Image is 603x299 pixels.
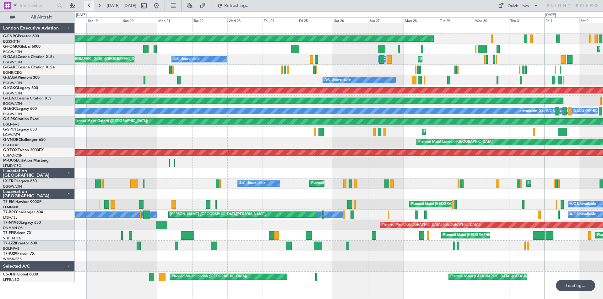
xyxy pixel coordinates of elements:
[3,60,22,65] a: EGGW/LTN
[311,179,410,188] div: Planned Maint [GEOGRAPHIC_DATA] ([GEOGRAPHIC_DATA])
[368,17,403,23] div: Sun 27
[3,246,19,251] a: EGLF/FAB
[570,200,596,209] div: A/C Unavailable
[76,13,87,18] div: [DATE]
[3,159,49,163] a: M-OUSECitation Mustang
[3,163,21,168] a: LFMD/CEQ
[3,159,18,163] span: M-OUSE
[474,17,509,23] div: Wed 30
[3,81,22,85] a: EGGW/LTN
[509,17,544,23] div: Thu 31
[3,66,55,69] a: G-GARECessna Citation XLS+
[3,55,55,59] a: G-GAALCessna Citation XLS+
[3,277,19,282] a: LFPB/LBG
[3,215,17,220] a: LTBA/ISL
[215,1,252,11] button: Refreshing...
[3,273,38,276] a: CS-JHHGlobal 6000
[443,231,548,240] div: Planned Maint [GEOGRAPHIC_DATA] ([GEOGRAPHIC_DATA] Intl)
[172,272,247,281] div: Planned Maint London ([GEOGRAPHIC_DATA])
[224,3,250,8] span: Refreshing...
[3,211,16,214] span: T7-BRE
[43,55,142,64] div: Planned Maint [GEOGRAPHIC_DATA] ([GEOGRAPHIC_DATA])
[439,17,474,23] div: Tue 29
[3,252,35,256] a: T7-PJ29Falcon 7X
[3,231,14,235] span: T7-FFI
[173,55,199,64] div: A/C Unavailable
[3,50,22,54] a: EGGW/LTN
[411,200,471,209] div: Planned Maint [GEOGRAPHIC_DATA]
[3,257,22,261] a: WMSA/SZB
[3,148,18,152] span: G-YFOX
[3,97,52,100] a: G-LEAXCessna Citation XLS
[3,86,18,90] span: G-KGKG
[450,272,549,281] div: Planned Maint [GEOGRAPHIC_DATA] ([GEOGRAPHIC_DATA])
[570,210,596,219] div: A/C Unavailable
[508,3,529,9] div: Quick Links
[3,242,37,245] a: T7-LZZIPraetor 600
[7,12,68,22] button: All Aircraft
[3,39,20,44] a: EGSS/STN
[3,221,41,225] a: T7-N1960Legacy 650
[3,128,17,131] span: G-SPCY
[3,138,19,142] span: G-VNOR
[298,17,333,23] div: Fri 25
[3,200,41,204] a: T7-EMIHawker 900XP
[556,280,595,291] div: Loading...
[3,138,46,142] a: G-VNORChallenger 650
[3,205,22,210] a: LFMN/NCE
[3,236,22,241] a: VHHH/HKG
[3,66,18,69] span: G-GARE
[3,76,40,80] a: G-JAGAPhenom 300
[3,45,41,49] a: G-FOMOGlobal 6000
[3,107,17,111] span: G-LEGC
[157,17,192,23] div: Mon 21
[324,75,350,85] div: A/C Unavailable
[3,55,18,59] span: G-GAAL
[19,1,55,10] input: Trip Number
[382,220,481,230] div: Planned Maint [GEOGRAPHIC_DATA] ([GEOGRAPHIC_DATA])
[418,137,493,147] div: Planned Maint London ([GEOGRAPHIC_DATA])
[87,17,122,23] div: Sat 19
[3,117,39,121] a: G-SIRSCitation Excel
[3,70,22,75] a: EGNR/CEG
[3,273,17,276] span: CS-JHH
[227,17,263,23] div: Wed 23
[73,117,148,126] div: Planned Maint Oxford ([GEOGRAPHIC_DATA])
[3,112,22,116] a: EGGW/LTN
[495,1,541,11] button: Quick Links
[420,55,523,64] div: Unplanned Maint [GEOGRAPHIC_DATA] ([GEOGRAPHIC_DATA])
[404,17,439,23] div: Mon 28
[3,242,16,245] span: T7-LZZI
[3,117,15,121] span: G-SIRS
[263,17,298,23] div: Thu 24
[107,3,136,8] span: [DATE] - [DATE]
[3,211,43,214] a: T7-BREChallenger 604
[192,17,227,23] div: Tue 22
[3,128,37,131] a: G-SPCYLegacy 650
[3,179,17,183] span: LX-TRO
[3,148,44,152] a: G-YFOXFalcon 2000EX
[3,91,22,96] a: EGGW/LTN
[3,101,22,106] a: EGGW/LTN
[3,86,38,90] a: G-KGKGLegacy 600
[170,210,266,219] div: [PERSON_NAME] ([GEOGRAPHIC_DATA][PERSON_NAME])
[3,231,31,235] a: T7-FFIFalcon 7X
[424,127,496,136] div: Planned Maint Athens ([PERSON_NAME] Intl)
[239,179,265,188] div: A/C Unavailable
[3,143,19,147] a: EGLF/FAB
[333,17,368,23] div: Sat 26
[3,35,39,38] a: G-ENRGPraetor 600
[122,17,157,23] div: Sun 20
[3,226,23,230] a: DNMM/LOS
[3,76,18,80] span: G-JAGA
[3,153,22,158] a: UUMO/OSF
[3,179,37,183] a: LX-TROLegacy 650
[544,17,579,23] div: Fri 1
[16,15,66,19] span: All Aircraft
[3,35,18,38] span: G-ENRG
[545,13,556,18] div: [DATE]
[3,132,20,137] a: LGAV/ATH
[3,184,22,189] a: EGGW/LTN
[3,221,21,225] span: T7-N1960
[3,45,19,49] span: G-FOMO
